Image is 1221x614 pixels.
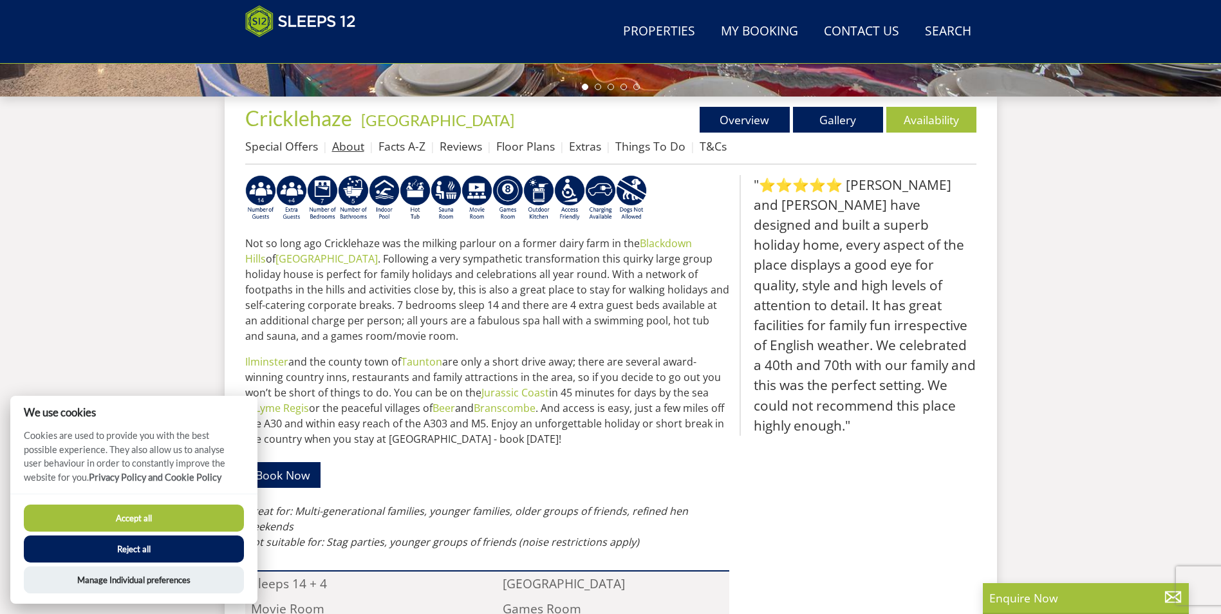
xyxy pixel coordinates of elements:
a: Availability [886,107,976,133]
a: Taunton [401,355,442,369]
a: T&Cs [700,138,727,154]
li: [GEOGRAPHIC_DATA] [497,572,729,596]
blockquote: "⭐⭐⭐⭐⭐ [PERSON_NAME] and [PERSON_NAME] have designed and built a superb holiday home, every aspec... [740,175,976,436]
h2: We use cookies [10,406,257,418]
img: AD_4nXei2dp4L7_L8OvME76Xy1PUX32_NMHbHVSts-g-ZAVb8bILrMcUKZI2vRNdEqfWP017x6NFeUMZMqnp0JYknAB97-jDN... [369,175,400,221]
a: Cricklehaze [245,106,356,131]
span: Cricklehaze [245,106,352,131]
a: Contact Us [819,17,904,46]
p: Not so long ago Cricklehaze was the milking parlour on a former dairy farm in the of . Following ... [245,236,729,344]
img: AD_4nXfTH09p_77QXgSCMRwRHt9uPNW8Va4Uit02IXPabNXDWzciDdevrPBrTCLz6v3P7E_ej9ytiKnaxPMKY2ysUWAwIMchf... [523,175,554,221]
img: AD_4nXe3VD57-M2p5iq4fHgs6WJFzKj8B0b3RcPFe5LKK9rgeZlFmFoaMJPsJOOJzc7Q6RMFEqsjIZ5qfEJu1txG3QLmI_2ZW... [554,175,585,221]
a: [GEOGRAPHIC_DATA] [275,252,378,266]
a: Reviews [440,138,482,154]
a: Blackdown Hills [245,236,692,266]
span: - [356,111,514,129]
img: AD_4nXcnT2OPG21WxYUhsl9q61n1KejP7Pk9ESVM9x9VetD-X_UXXoxAKaMRZGYNcSGiAsmGyKm0QlThER1osyFXNLmuYOVBV... [585,175,616,221]
img: AD_4nXful-Fd_N7IaUezfVaozT31pL8dwNIF0Qrrqe13RrFw6n_jpsViquNpKCns0kxSZ7IzeFv_AThAwWsq12-Tbyj1odoZK... [245,175,276,221]
a: Book Now [245,462,321,487]
a: Facts A-Z [378,138,425,154]
em: Great for: Multi-generational families, younger families, older groups of friends, refined hen we... [245,504,688,534]
a: Floor Plans [496,138,555,154]
p: Cookies are used to provide you with the best possible experience. They also allow us to analyse ... [10,429,257,494]
iframe: Customer reviews powered by Trustpilot [239,45,374,56]
button: Manage Individual preferences [24,566,244,593]
a: Privacy Policy and Cookie Policy [89,472,221,483]
iframe: LiveChat chat widget [969,154,1221,614]
a: Special Offers [245,138,318,154]
a: About [332,138,364,154]
a: Search [920,17,976,46]
a: Jurassic Coast [481,386,549,400]
img: AD_4nXcMx2CE34V8zJUSEa4yj9Pppk-n32tBXeIdXm2A2oX1xZoj8zz1pCuMiQujsiKLZDhbHnQsaZvA37aEfuFKITYDwIrZv... [461,175,492,221]
a: Lyme Regis [255,401,309,415]
a: Overview [700,107,790,133]
button: Accept all [24,505,244,532]
img: AD_4nXfP_KaKMqx0g0JgutHT0_zeYI8xfXvmwo0MsY3H4jkUzUYMTusOxEa3Skhnz4D7oQ6oXH13YSgM5tXXReEg6aaUXi7Eu... [276,175,307,221]
a: Branscombe [474,401,536,415]
img: AD_4nXfpvCopSjPgFbrTpZ4Gb7z5vnaH8jAbqJolZQMpS62V5cqRSJM9TeuVSL7bGYE6JfFcU1DuF4uSwvi9kHIO1tFmPipW4... [307,175,338,221]
em: Not suitable for: Stag parties, younger groups of friends (noise restrictions apply) [245,535,639,549]
a: My Booking [716,17,803,46]
img: AD_4nXcpX5uDwed6-YChlrI2BYOgXwgg3aqYHOhRm0XfZB-YtQW2NrmeCr45vGAfVKUq4uWnc59ZmEsEzoF5o39EWARlT1ewO... [400,175,431,221]
img: AD_4nXdxWG_VJzWvdcEgUAXGATx6wR9ALf-b3pO0Wv8JqPQicHBbIur_fycMGrCfvtJxUkL7_dC_Ih2A3VWjPzrEQCT_Y6-em... [338,175,369,221]
a: [GEOGRAPHIC_DATA] [361,111,514,129]
li: Sleeps 14 + 4 [245,572,478,596]
button: Reject all [24,535,244,563]
a: Extras [569,138,601,154]
a: Gallery [793,107,883,133]
a: Ilminster [245,355,288,369]
img: Sleeps 12 [245,5,356,37]
a: Things To Do [615,138,685,154]
img: AD_4nXdrZMsjcYNLGsKuA84hRzvIbesVCpXJ0qqnwZoX5ch9Zjv73tWe4fnFRs2gJ9dSiUubhZXckSJX_mqrZBmYExREIfryF... [492,175,523,221]
a: Properties [618,17,700,46]
img: AD_4nXfkFtrpaXUtUFzPNUuRY6lw1_AXVJtVz-U2ei5YX5aGQiUrqNXS9iwbJN5FWUDjNILFFLOXd6gEz37UJtgCcJbKwxVV0... [616,175,647,221]
img: AD_4nXdjbGEeivCGLLmyT_JEP7bTfXsjgyLfnLszUAQeQ4RcokDYHVBt5R8-zTDbAVICNoGv1Dwc3nsbUb1qR6CAkrbZUeZBN... [431,175,461,221]
p: and the county town of are only a short drive away; there are several award-winning country inns,... [245,354,729,447]
a: Beer [433,401,455,415]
